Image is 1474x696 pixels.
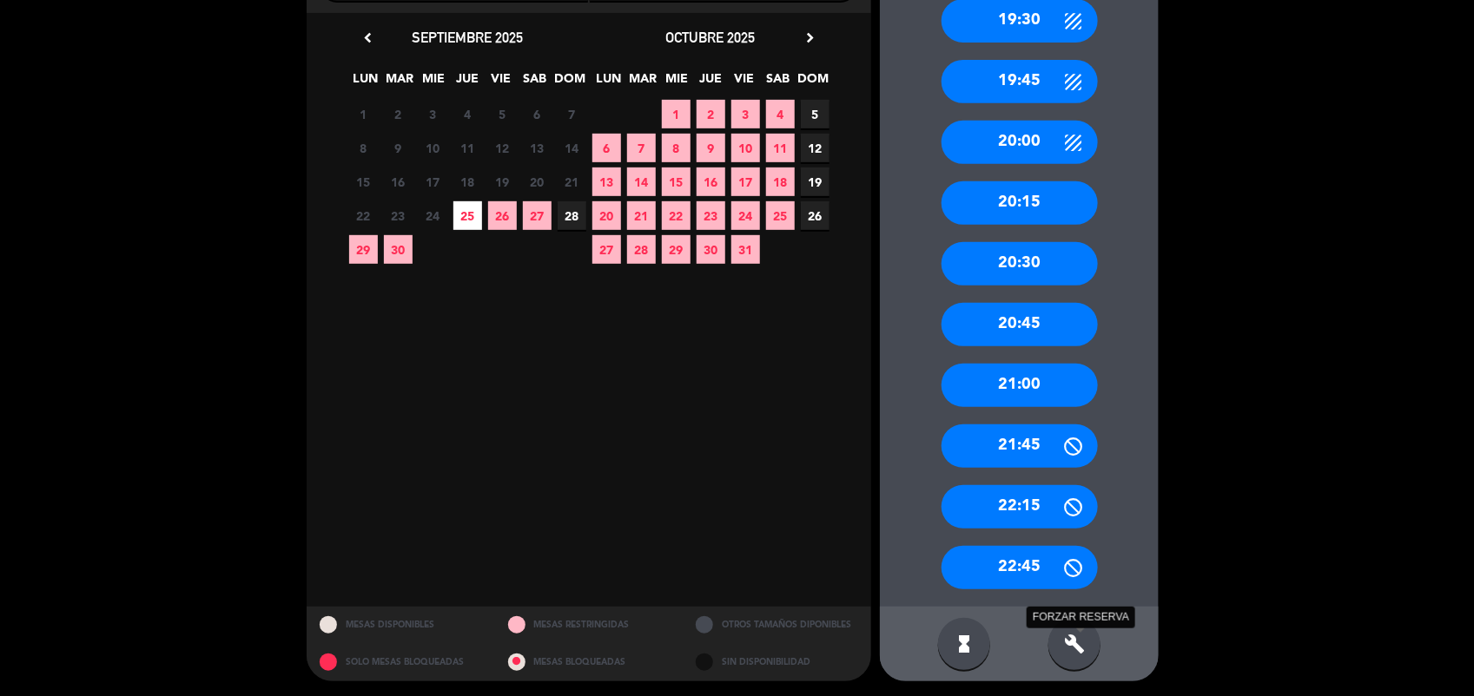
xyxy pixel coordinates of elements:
span: 3 [731,100,760,128]
span: 12 [488,134,517,162]
span: 25 [453,201,482,230]
span: 23 [384,201,413,230]
span: septiembre 2025 [412,29,523,46]
span: 4 [766,100,795,128]
div: MESAS DISPONIBLES [307,607,495,644]
div: 21:00 [942,364,1098,407]
span: 30 [697,235,725,264]
span: 19 [488,167,517,196]
span: 5 [488,100,517,128]
div: 20:45 [942,303,1098,346]
div: 21:45 [942,424,1098,468]
span: 7 [627,134,656,162]
span: 4 [453,100,482,128]
span: SAB [521,69,550,97]
span: 5 [801,100,830,128]
span: 20 [592,201,621,230]
span: 11 [766,134,795,162]
span: 2 [697,100,725,128]
span: MAR [386,69,414,97]
span: 16 [384,167,413,196]
span: DOM [798,69,827,97]
span: JUE [453,69,482,97]
i: chevron_right [801,29,819,47]
span: 24 [419,201,447,230]
span: 29 [662,235,691,264]
div: FORZAR RESERVA [1027,607,1135,628]
span: LUN [595,69,624,97]
span: 9 [384,134,413,162]
span: SAB [764,69,793,97]
span: 25 [766,201,795,230]
span: 21 [627,201,656,230]
span: 7 [558,100,586,128]
div: 22:15 [942,485,1098,529]
span: 24 [731,201,760,230]
span: 1 [662,100,691,128]
span: 21 [558,167,586,196]
span: MIE [663,69,691,97]
span: 29 [349,235,378,264]
span: 16 [697,167,725,196]
div: 20:00 [942,121,1098,164]
i: build [1064,634,1085,654]
span: 26 [801,201,830,230]
span: 6 [592,134,621,162]
div: OTROS TAMAÑOS DIPONIBLES [683,607,871,644]
span: 8 [349,134,378,162]
span: 10 [419,134,447,162]
span: octubre 2025 [666,29,756,46]
span: 22 [349,201,378,230]
div: 20:30 [942,242,1098,286]
span: 23 [697,201,725,230]
span: 18 [766,167,795,196]
span: 17 [419,167,447,196]
i: chevron_left [359,29,377,47]
span: 3 [419,100,447,128]
span: 17 [731,167,760,196]
div: 20:15 [942,181,1098,225]
span: 27 [592,235,621,264]
span: 14 [627,167,656,196]
span: VIE [487,69,516,97]
span: JUE [697,69,725,97]
span: 28 [627,235,656,264]
span: 10 [731,134,760,162]
span: 8 [662,134,691,162]
div: SOLO MESAS BLOQUEADAS [307,644,495,681]
span: DOM [555,69,584,97]
span: 20 [523,167,552,196]
span: MIE [420,69,448,97]
span: 26 [488,201,517,230]
span: 19 [801,167,830,196]
span: 27 [523,201,552,230]
span: 31 [731,235,760,264]
span: 14 [558,134,586,162]
span: 15 [349,167,378,196]
div: MESAS BLOQUEADAS [495,644,684,681]
i: hourglass_full [954,634,975,654]
span: 12 [801,134,830,162]
span: 22 [662,201,691,230]
span: 15 [662,167,691,196]
span: 13 [523,134,552,162]
span: 1 [349,100,378,128]
div: 22:45 [942,546,1098,589]
div: 19:45 [942,60,1098,103]
span: MAR [629,69,658,97]
span: 6 [523,100,552,128]
span: VIE [730,69,759,97]
div: MESAS RESTRINGIDAS [495,607,684,644]
span: 13 [592,167,621,196]
span: 9 [697,134,725,162]
span: 28 [558,201,586,230]
span: 30 [384,235,413,264]
span: 18 [453,167,482,196]
span: 2 [384,100,413,128]
div: SIN DISPONIBILIDAD [683,644,871,681]
span: 11 [453,134,482,162]
span: LUN [352,69,380,97]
